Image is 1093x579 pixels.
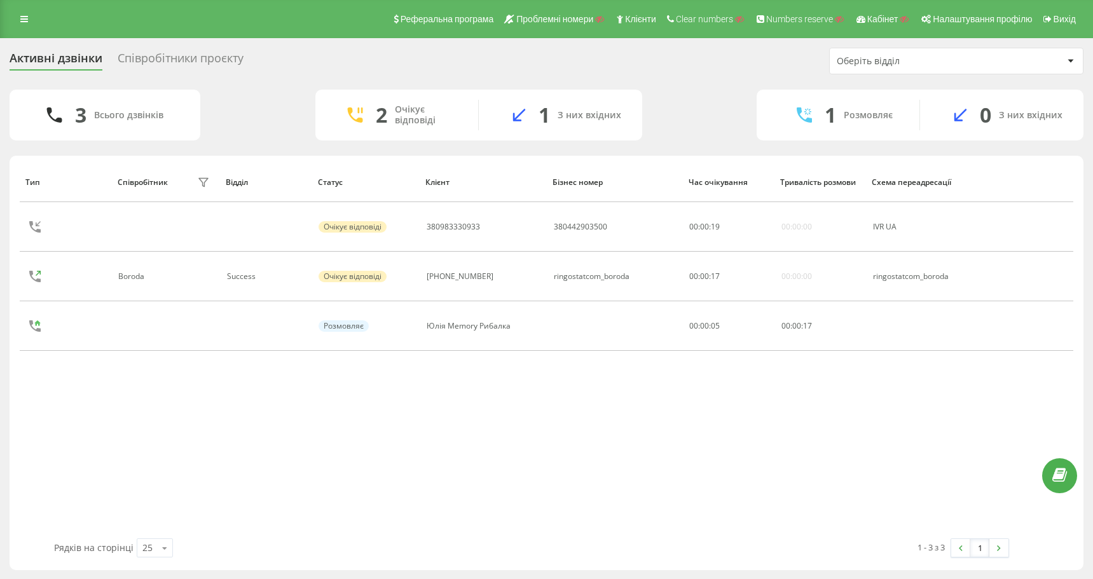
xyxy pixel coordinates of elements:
[376,103,387,127] div: 2
[970,539,989,557] a: 1
[427,222,480,231] div: 380983330933
[227,272,305,281] div: Success
[689,271,698,282] span: 00
[711,221,720,232] span: 19
[319,320,369,332] div: Розмовляє
[395,104,459,126] div: Очікує відповіді
[781,272,812,281] div: 00:00:00
[689,272,720,281] div: : :
[516,14,593,24] span: Проблемні номери
[999,110,1062,121] div: З них вхідних
[94,110,163,121] div: Всього дзвінків
[700,221,709,232] span: 00
[558,110,621,121] div: З них вхідних
[700,271,709,282] span: 00
[427,272,493,281] div: [PHONE_NUMBER]
[319,221,387,233] div: Очікує відповіді
[837,56,989,67] div: Оберіть відділ
[792,320,801,331] span: 00
[867,14,898,24] span: Кабінет
[25,178,105,187] div: Тип
[873,222,975,231] div: IVR UA
[625,14,656,24] span: Клієнти
[142,542,153,554] div: 25
[689,222,720,231] div: : :
[539,103,550,127] div: 1
[689,178,768,187] div: Час очікування
[781,320,790,331] span: 00
[10,51,102,71] div: Активні дзвінки
[54,542,134,554] span: Рядків на сторінці
[118,272,148,281] div: Boroda
[918,541,945,554] div: 1 - 3 з 3
[781,322,812,330] div: : :
[766,14,833,24] span: Numbers reserve
[711,271,720,282] span: 17
[319,271,387,282] div: Очікує відповіді
[553,178,677,187] div: Бізнес номер
[1054,14,1076,24] span: Вихід
[676,14,733,24] span: Clear numbers
[554,222,607,231] div: 380442903500
[75,103,86,127] div: 3
[933,14,1032,24] span: Налаштування профілю
[780,178,860,187] div: Тривалість розмови
[401,14,494,24] span: Реферальна програма
[980,103,991,127] div: 0
[872,178,975,187] div: Схема переадресації
[844,110,893,121] div: Розмовляє
[118,51,244,71] div: Співробітники проєкту
[226,178,305,187] div: Відділ
[689,221,698,232] span: 00
[427,322,511,330] div: Юлія Memory Рибалка
[781,222,812,231] div: 00:00:00
[803,320,812,331] span: 17
[873,272,975,281] div: ringostatcom_boroda
[825,103,836,127] div: 1
[554,272,629,281] div: ringostatcom_boroda
[425,178,540,187] div: Клієнт
[689,322,767,330] div: 00:00:05
[318,178,414,187] div: Статус
[118,178,168,187] div: Співробітник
